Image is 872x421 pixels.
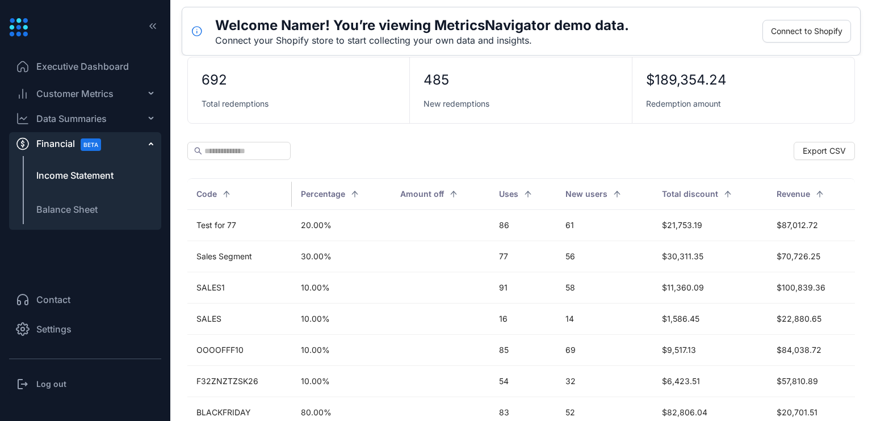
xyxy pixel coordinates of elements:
[400,188,444,200] span: Amount off
[196,188,217,200] span: Code
[653,210,768,241] td: $21,753.19
[194,147,202,155] span: search
[292,178,391,210] th: Percentage
[292,366,391,397] td: 10.00%
[490,304,556,335] td: 16
[499,188,518,200] span: Uses
[81,138,101,151] span: BETA
[794,142,855,160] button: Export CSV
[292,335,391,366] td: 10.00%
[202,98,269,110] span: Total redemptions
[556,241,653,272] td: 56
[490,241,556,272] td: 77
[653,178,768,210] th: Total discount
[803,145,846,157] span: Export CSV
[556,304,653,335] td: 14
[187,272,292,304] td: SALES1
[768,210,855,241] td: $87,012.72
[292,304,391,335] td: 10.00%
[646,98,721,110] span: Redemption amount
[36,112,107,125] div: Data Summaries
[490,335,556,366] td: 85
[646,71,727,89] div: $189,354.24
[292,272,391,304] td: 10.00%
[771,25,842,37] span: Connect to Shopify
[187,241,292,272] td: Sales Segment
[36,169,114,182] span: Income Statement
[777,188,810,200] span: Revenue
[653,304,768,335] td: $1,586.45
[215,16,629,35] h5: Welcome Namer! You’re viewing MetricsNavigator demo data.
[565,188,607,200] span: New users
[391,178,490,210] th: Amount off
[768,304,855,335] td: $22,880.65
[187,335,292,366] td: OOOOFFF10
[36,322,72,336] span: Settings
[768,272,855,304] td: $100,839.36
[768,366,855,397] td: $57,810.89
[36,131,111,157] span: Financial
[556,272,653,304] td: 58
[653,366,768,397] td: $6,423.51
[187,304,292,335] td: SALES
[653,241,768,272] td: $30,311.35
[768,335,855,366] td: $84,038.72
[36,293,70,306] span: Contact
[215,35,629,46] div: Connect your Shopify store to start collecting your own data and insights.
[653,272,768,304] td: $11,360.09
[768,178,855,210] th: Revenue
[762,20,851,43] button: Connect to Shopify
[202,71,227,89] div: 692
[187,210,292,241] td: Test for 77
[490,178,556,210] th: Uses
[36,87,114,100] span: Customer Metrics
[556,366,653,397] td: 32
[556,335,653,366] td: 69
[556,210,653,241] td: 61
[556,178,653,210] th: New users
[662,188,718,200] span: Total discount
[301,188,345,200] span: Percentage
[490,210,556,241] td: 86
[424,98,489,110] span: New redemptions
[187,178,292,210] th: Code
[36,203,98,216] span: Balance Sheet
[768,241,855,272] td: $70,726.25
[36,60,129,73] span: Executive Dashboard
[292,210,391,241] td: 20.00%
[653,335,768,366] td: $9,517.13
[187,366,292,397] td: F32ZNZTZSK26
[490,366,556,397] td: 54
[424,71,449,89] div: 485
[490,272,556,304] td: 91
[36,378,66,390] h3: Log out
[292,241,391,272] td: 30.00%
